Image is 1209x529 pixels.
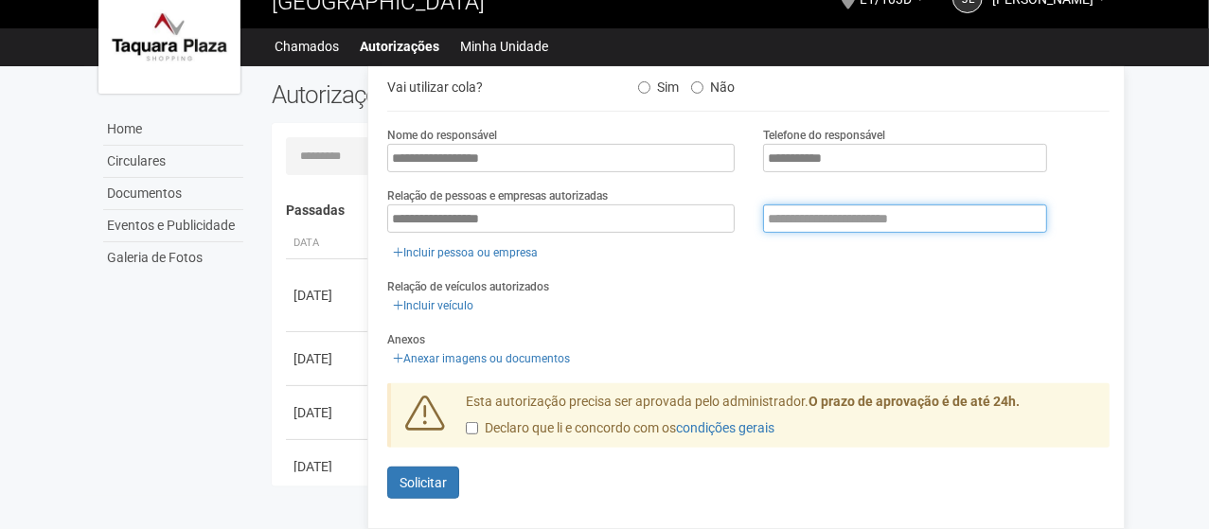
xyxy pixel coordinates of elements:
[763,127,885,144] label: Telefone do responsável
[676,420,774,435] a: condições gerais
[103,242,243,273] a: Galeria de Fotos
[400,475,447,490] span: Solicitar
[103,114,243,146] a: Home
[638,81,650,94] input: Sim
[387,242,543,263] a: Incluir pessoa ou empresa
[286,228,371,259] th: Data
[293,457,364,476] div: [DATE]
[387,127,497,144] label: Nome do responsável
[691,73,735,96] label: Não
[387,187,608,204] label: Relação de pessoas e empresas autorizadas
[387,278,549,295] label: Relação de veículos autorizados
[387,295,479,316] a: Incluir veículo
[387,348,576,369] a: Anexar imagens ou documentos
[361,33,440,60] a: Autorizações
[373,73,623,101] div: Vai utilizar cola?
[638,73,679,96] label: Sim
[691,81,703,94] input: Não
[293,403,364,422] div: [DATE]
[387,467,459,499] button: Solicitar
[466,419,774,438] label: Declaro que li e concordo com os
[293,286,364,305] div: [DATE]
[103,178,243,210] a: Documentos
[286,203,1097,218] h4: Passadas
[466,422,478,434] input: Declaro que li e concordo com oscondições gerais
[387,331,425,348] label: Anexos
[272,80,677,109] h2: Autorizações
[103,210,243,242] a: Eventos e Publicidade
[809,394,1020,409] strong: O prazo de aprovação é de até 24h.
[103,146,243,178] a: Circulares
[276,33,340,60] a: Chamados
[293,349,364,368] div: [DATE]
[461,33,549,60] a: Minha Unidade
[452,393,1111,448] div: Esta autorização precisa ser aprovada pelo administrador.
